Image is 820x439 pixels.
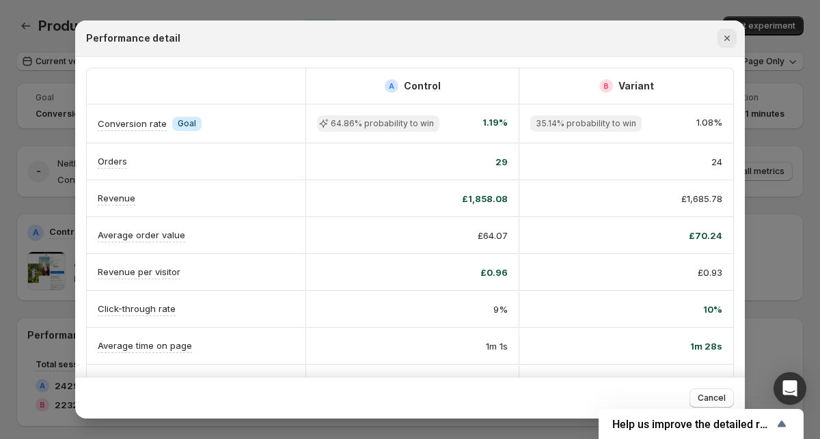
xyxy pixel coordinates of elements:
span: £1,858.08 [462,192,508,206]
span: 1.19% [482,115,508,132]
p: Average time on page [98,339,192,352]
span: 204 [489,376,508,390]
p: Average order value [98,228,185,242]
h2: B [603,82,609,90]
p: Revenue per visitor [98,265,180,279]
p: Click-through rate [98,302,176,315]
div: Open Intercom Messenger [774,372,806,405]
h2: Performance detail [86,31,180,45]
span: 24 [711,155,722,169]
p: Add to cart [98,376,146,389]
span: £0.96 [480,266,508,279]
span: 9% [493,302,508,316]
h2: A [389,82,394,90]
span: £1,685.78 [681,192,722,206]
h2: Control [404,79,441,93]
span: 10% [703,302,722,316]
span: £64.07 [478,229,508,242]
h2: Variant [618,79,654,93]
p: Revenue [98,191,135,205]
span: 1m 1s [486,339,508,353]
span: Goal [178,118,196,129]
span: £0.93 [698,266,722,279]
button: Cancel [689,388,734,408]
p: Orders [98,154,127,168]
button: Close [717,29,737,48]
span: Cancel [698,393,726,403]
span: 64.86% probability to win [331,118,434,129]
span: Help us improve the detailed report for A/B campaigns [612,418,774,431]
span: 35.14% probability to win [536,118,636,129]
span: 1m 28s [690,339,722,353]
span: 165 [708,376,722,390]
p: Conversion rate [98,117,167,130]
span: £70.24 [689,229,722,242]
span: 29 [495,155,508,169]
button: Show survey - Help us improve the detailed report for A/B campaigns [612,416,790,432]
span: 1.08% [696,115,722,132]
